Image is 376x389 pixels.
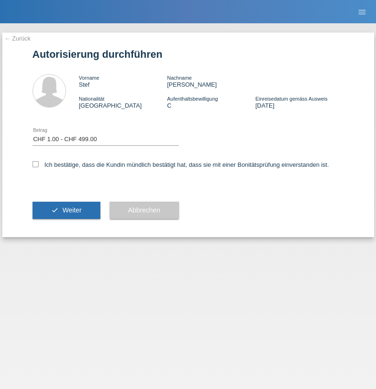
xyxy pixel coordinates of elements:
[167,74,255,88] div: [PERSON_NAME]
[79,75,99,81] span: Vorname
[79,95,167,109] div: [GEOGRAPHIC_DATA]
[110,202,179,219] button: Abbrechen
[128,206,160,214] span: Abbrechen
[353,9,371,14] a: menu
[51,206,59,214] i: check
[79,96,105,102] span: Nationalität
[357,7,367,17] i: menu
[33,161,329,168] label: Ich bestätige, dass die Kundin mündlich bestätigt hat, dass sie mit einer Bonitätsprüfung einvers...
[167,95,255,109] div: C
[5,35,31,42] a: ← Zurück
[255,95,343,109] div: [DATE]
[33,202,100,219] button: check Weiter
[33,48,344,60] h1: Autorisierung durchführen
[167,75,191,81] span: Nachname
[62,206,81,214] span: Weiter
[79,74,167,88] div: Stef
[167,96,218,102] span: Aufenthaltsbewilligung
[255,96,327,102] span: Einreisedatum gemäss Ausweis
